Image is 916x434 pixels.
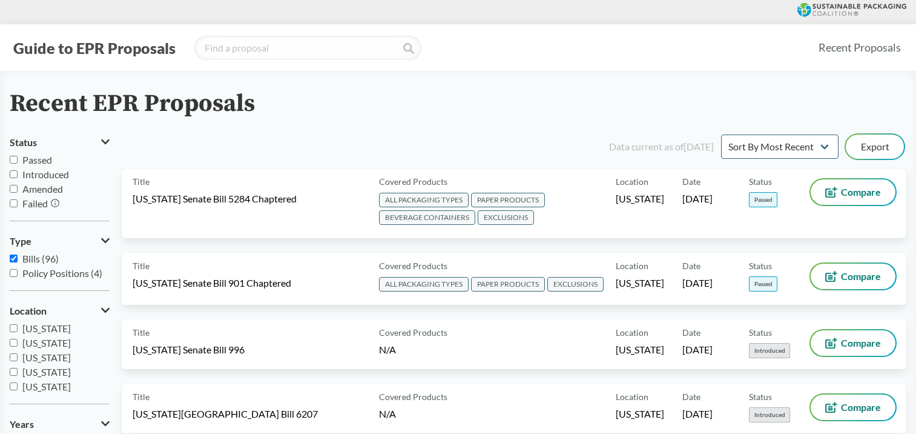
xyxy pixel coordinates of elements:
[10,132,110,153] button: Status
[379,193,469,207] span: ALL PACKAGING TYPES
[749,175,772,188] span: Status
[682,259,700,272] span: Date
[10,156,18,164] input: Passed
[616,390,648,403] span: Location
[133,390,150,403] span: Title
[22,267,102,279] span: Policy Positions (4)
[10,38,179,58] button: Guide to EPR Proposals
[471,193,545,207] span: PAPER PRODUCTS
[133,343,245,356] span: [US_STATE] Senate Bill 996
[22,154,52,165] span: Passed
[379,277,469,292] span: ALL PACKAGING TYPES
[682,175,700,188] span: Date
[194,36,421,60] input: Find a proposal
[10,185,18,193] input: Amended
[841,272,881,281] span: Compare
[749,192,777,207] span: Passed
[379,390,447,403] span: Covered Products
[22,337,71,349] span: [US_STATE]
[471,277,545,292] span: PAPER PRODUCTS
[22,198,48,209] span: Failed
[841,338,881,348] span: Compare
[682,192,713,205] span: [DATE]
[749,326,772,339] span: Status
[682,326,700,339] span: Date
[749,276,777,292] span: Passed
[10,353,18,361] input: [US_STATE]
[749,407,790,422] span: Introduced
[10,231,110,252] button: Type
[379,175,447,188] span: Covered Products
[133,192,297,205] span: [US_STATE] Senate Bill 5284 Chaptered
[547,277,604,292] span: EXCLUSIONS
[22,381,71,392] span: [US_STATE]
[10,301,110,321] button: Location
[22,253,59,264] span: Bills (96)
[616,407,664,421] span: [US_STATE]
[379,210,475,225] span: BEVERAGE CONTAINERS
[10,339,18,347] input: [US_STATE]
[478,210,534,225] span: EXCLUSIONS
[811,264,895,289] button: Compare
[133,259,150,272] span: Title
[616,343,664,356] span: [US_STATE]
[811,395,895,420] button: Compare
[10,255,18,262] input: Bills (96)
[749,259,772,272] span: Status
[811,179,895,205] button: Compare
[133,407,318,421] span: [US_STATE][GEOGRAPHIC_DATA] Bill 6207
[22,322,71,334] span: [US_STATE]
[133,326,150,339] span: Title
[10,269,18,277] input: Policy Positions (4)
[682,390,700,403] span: Date
[813,34,906,61] a: Recent Proposals
[379,344,396,355] span: N/A
[10,419,34,430] span: Years
[10,305,47,316] span: Location
[616,259,648,272] span: Location
[379,326,447,339] span: Covered Products
[682,276,713,290] span: [DATE]
[22,366,71,378] span: [US_STATE]
[841,187,881,197] span: Compare
[811,330,895,356] button: Compare
[22,183,63,195] span: Amended
[609,139,714,154] div: Data current as of [DATE]
[10,170,18,178] input: Introduced
[682,343,713,356] span: [DATE]
[616,276,664,290] span: [US_STATE]
[10,199,18,207] input: Failed
[846,135,904,159] button: Export
[682,407,713,421] span: [DATE]
[133,175,150,188] span: Title
[10,368,18,376] input: [US_STATE]
[616,192,664,205] span: [US_STATE]
[10,137,37,148] span: Status
[616,175,648,188] span: Location
[10,236,31,247] span: Type
[10,382,18,390] input: [US_STATE]
[133,276,291,290] span: [US_STATE] Senate Bill 901 Chaptered
[22,352,71,363] span: [US_STATE]
[616,326,648,339] span: Location
[841,402,881,412] span: Compare
[749,343,790,358] span: Introduced
[749,390,772,403] span: Status
[10,90,255,118] h2: Recent EPR Proposals
[379,408,396,419] span: N/A
[10,324,18,332] input: [US_STATE]
[22,169,69,180] span: Introduced
[379,259,447,272] span: Covered Products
